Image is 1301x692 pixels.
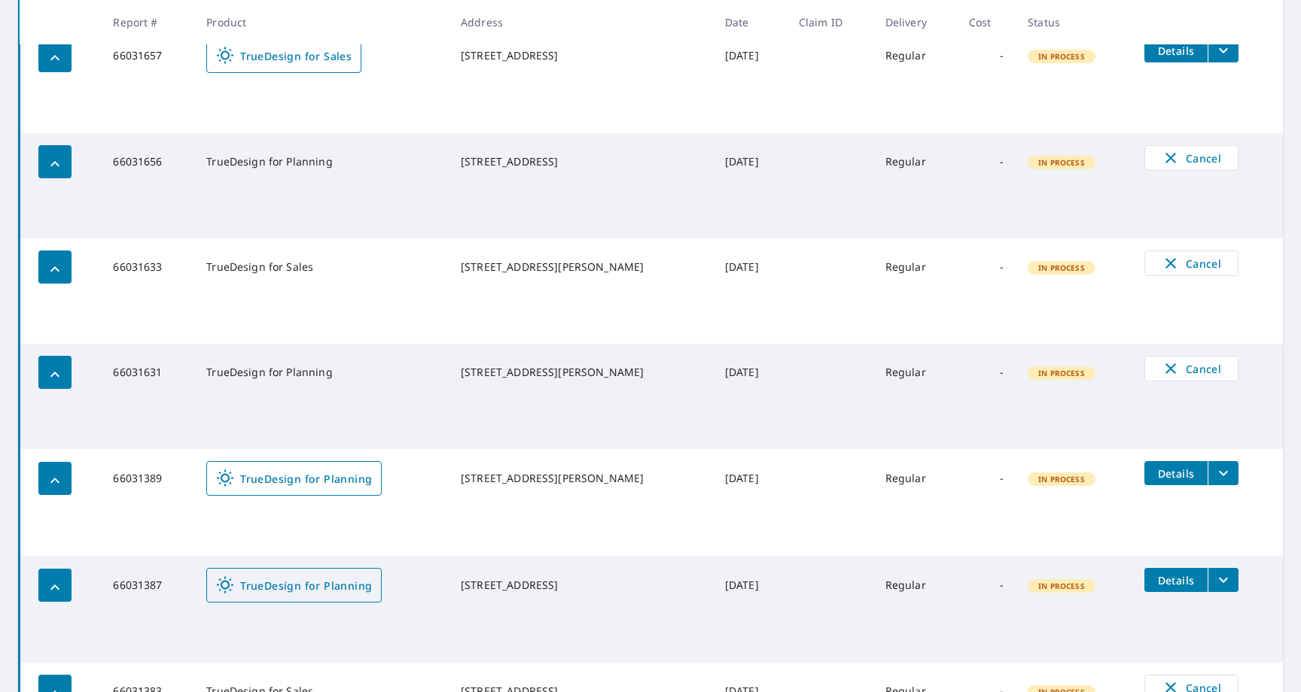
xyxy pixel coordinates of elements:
[194,238,449,296] td: TrueDesign for Sales
[461,471,701,486] div: [STREET_ADDRESS][PERSON_NAME]
[101,556,194,615] td: 66031387
[713,449,787,508] td: [DATE]
[461,154,701,169] div: [STREET_ADDRESS]
[957,238,1016,296] td: -
[957,449,1016,508] td: -
[1160,149,1223,167] span: Cancel
[101,344,194,401] td: 66031631
[206,461,382,496] a: TrueDesign for Planning
[461,365,701,380] div: [STREET_ADDRESS][PERSON_NAME]
[216,469,372,487] span: TrueDesign for Planning
[1029,157,1094,168] span: In Process
[194,133,449,190] td: TrueDesign for Planning
[1029,474,1094,484] span: In Process
[1144,38,1208,62] button: detailsBtn-66031657
[957,344,1016,401] td: -
[1160,360,1223,378] span: Cancel
[461,48,701,63] div: [STREET_ADDRESS]
[1144,250,1239,276] button: Cancel
[1144,568,1208,592] button: detailsBtn-66031387
[957,26,1016,85] td: -
[957,556,1016,615] td: -
[1153,466,1199,481] span: Details
[873,133,957,190] td: Regular
[1144,145,1239,171] button: Cancel
[873,26,957,85] td: Regular
[713,133,787,190] td: [DATE]
[1160,254,1223,272] span: Cancel
[713,556,787,615] td: [DATE]
[1144,461,1208,485] button: detailsBtn-66031389
[873,238,957,296] td: Regular
[1208,38,1239,62] button: filesDropdownBtn-66031657
[216,576,372,594] span: TrueDesign for Planning
[101,449,194,508] td: 66031389
[101,133,194,190] td: 66031656
[713,26,787,85] td: [DATE]
[713,238,787,296] td: [DATE]
[1208,568,1239,592] button: filesDropdownBtn-66031387
[873,344,957,401] td: Regular
[1208,461,1239,485] button: filesDropdownBtn-66031389
[101,26,194,85] td: 66031657
[1144,356,1239,381] button: Cancel
[194,344,449,401] td: TrueDesign for Planning
[873,556,957,615] td: Regular
[1029,263,1094,273] span: In Process
[461,259,701,275] div: [STREET_ADDRESS][PERSON_NAME]
[1029,51,1094,62] span: In Process
[1029,581,1094,591] span: In Process
[957,133,1016,190] td: -
[1153,573,1199,587] span: Details
[206,38,361,73] a: TrueDesign for Sales
[216,47,352,65] span: TrueDesign for Sales
[1029,368,1094,378] span: In Process
[873,449,957,508] td: Regular
[101,238,194,296] td: 66031633
[461,578,701,593] div: [STREET_ADDRESS]
[713,344,787,401] td: [DATE]
[1153,44,1199,58] span: Details
[206,568,382,602] a: TrueDesign for Planning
